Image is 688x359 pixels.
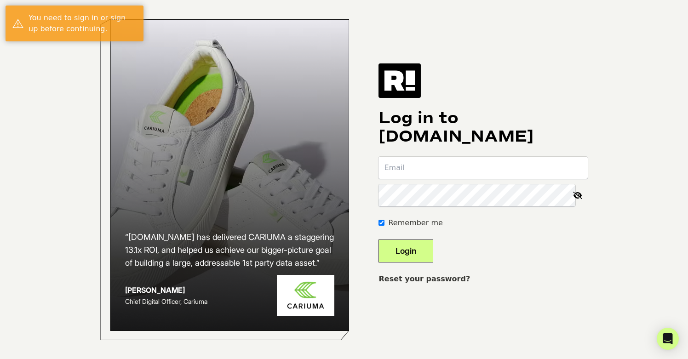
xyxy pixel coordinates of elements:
a: Reset your password? [378,274,470,283]
h2: “[DOMAIN_NAME] has delivered CARIUMA a staggering 13.1x ROI, and helped us achieve our bigger-pic... [125,231,335,269]
img: Cariuma [277,275,334,317]
span: Chief Digital Officer, Cariuma [125,297,207,305]
input: Email [378,157,588,179]
div: Open Intercom Messenger [657,328,679,350]
h1: Log in to [DOMAIN_NAME] [378,109,588,146]
strong: [PERSON_NAME] [125,285,185,295]
div: You need to sign in or sign up before continuing. [29,12,137,34]
img: Retention.com [378,63,421,97]
label: Remember me [388,217,442,228]
button: Login [378,239,433,262]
